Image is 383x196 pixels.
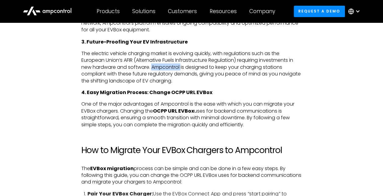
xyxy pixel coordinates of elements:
p: The process can be simple and can be done in a few easy steps. By following this guide, you can c... [81,165,302,185]
div: Solutions [132,8,155,15]
div: Resources [209,8,236,15]
p: One of the major advantages of Ampcontrol is the ease with which you can migrate your EVBox charg... [81,100,302,128]
strong: EVBox migration [90,165,133,172]
div: Products [97,8,120,15]
p: The electric vehicle charging market is evolving quickly, with regulations such as the European U... [81,50,302,84]
strong: OCPP URL EVBox [153,107,194,114]
div: Customers [168,8,197,15]
div: Company [249,8,275,15]
strong: 3. Future-Proofing Your EV Infrastructure [81,38,187,45]
strong: 4. Easy Migration Process: Change OCPP URL EVBox [81,89,212,96]
a: Request a demo [294,5,345,17]
h2: How to Migrate Your EVBox Chargers to Ampcontrol [81,145,302,155]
